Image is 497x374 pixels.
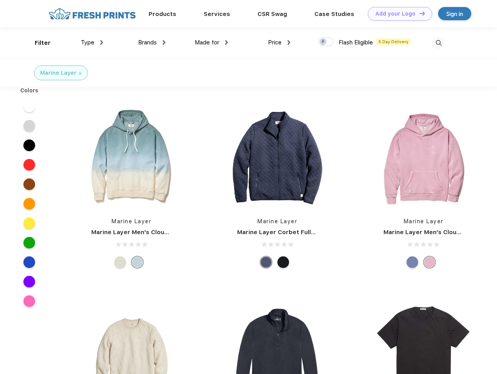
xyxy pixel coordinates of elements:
[438,7,471,20] a: Sign in
[237,229,345,236] a: Marine Layer Corbet Full-Zip Jacket
[404,218,444,224] a: Marine Layer
[372,106,476,210] img: func=resize&h=266
[257,218,297,224] a: Marine Layer
[225,106,329,210] img: func=resize&h=266
[204,11,230,18] a: Services
[268,39,282,46] span: Price
[225,40,228,45] img: dropdown.png
[149,11,176,18] a: Products
[376,38,411,45] span: 5 Day Delivery
[80,106,183,210] img: func=resize&h=266
[339,39,373,46] span: Flash Eligible
[14,86,44,95] div: Colors
[40,69,76,77] div: Marine Layer
[163,40,165,45] img: dropdown.png
[131,256,143,268] div: Cool Ombre
[81,39,94,46] span: Type
[260,256,272,268] div: Navy
[79,72,82,75] img: filter_cancel.svg
[46,7,138,21] img: fo%20logo%202.webp
[424,256,435,268] div: Lilas
[195,39,219,46] span: Made for
[406,256,418,268] div: Vintage Indigo
[288,40,290,45] img: dropdown.png
[91,229,218,236] a: Marine Layer Men's Cloud 9 Fleece Hoodie
[446,9,463,18] div: Sign in
[138,39,157,46] span: Brands
[114,256,126,268] div: Navy/Cream
[112,218,151,224] a: Marine Layer
[419,11,425,16] img: DT
[257,11,287,18] a: CSR Swag
[100,40,103,45] img: dropdown.png
[375,11,415,17] div: Add your Logo
[432,37,445,49] img: desktop_search.svg
[35,39,51,48] div: Filter
[277,256,289,268] div: Black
